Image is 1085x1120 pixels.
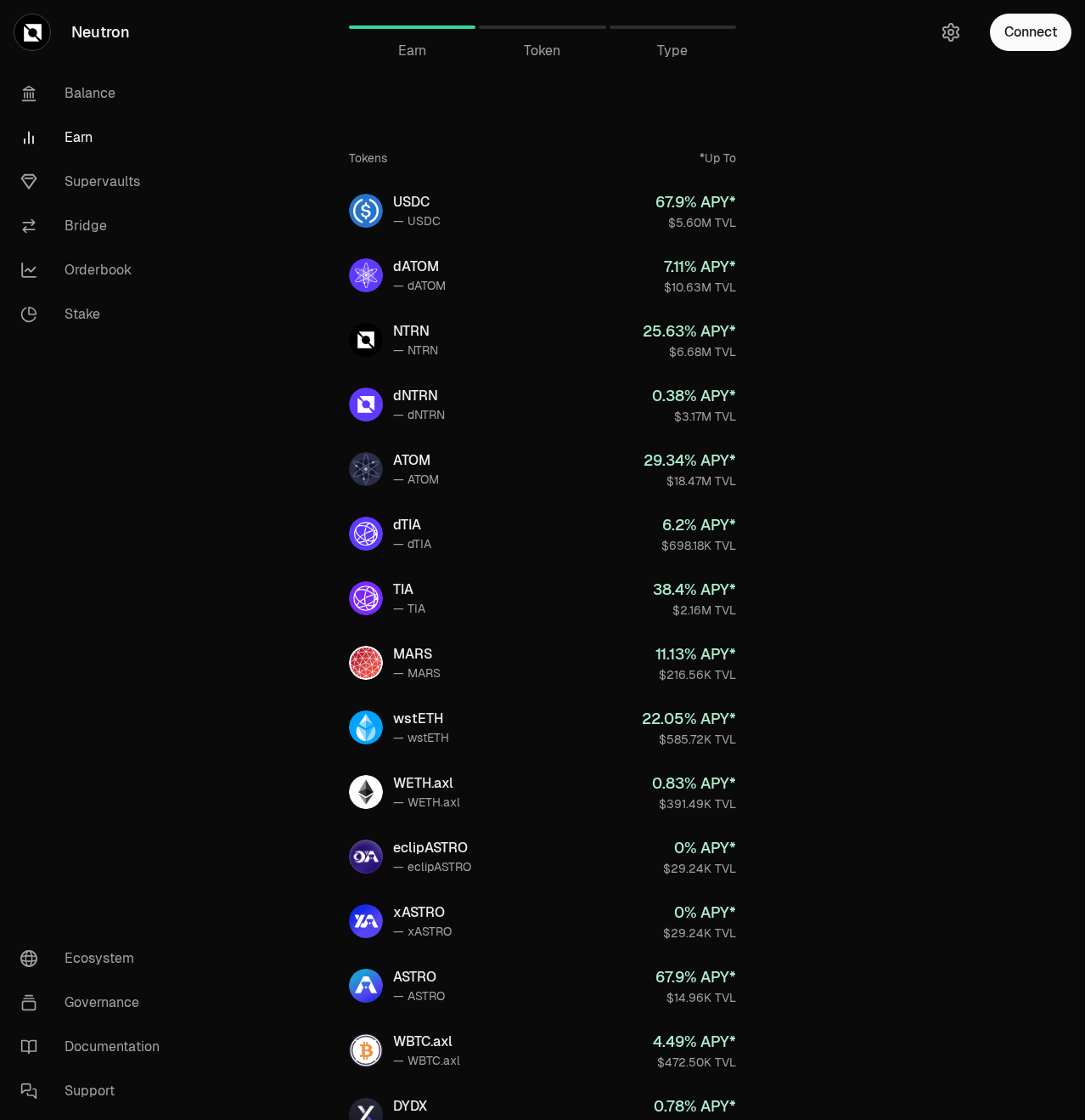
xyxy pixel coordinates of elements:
[335,826,750,887] a: eclipASTROeclipASTRO— eclipASTRO0% APY*$29.24K TVL
[661,513,736,537] div: 6.2 % APY*
[7,1025,183,1069] a: Documentation
[335,245,750,306] a: dATOMdATOM— dATOM7.11% APY*$10.63M TVL
[7,292,183,337] a: Stake
[393,858,471,875] div: — eclipASTRO
[664,279,736,296] div: $10.63M TVL
[393,967,445,987] div: ASTRO
[393,450,439,471] div: ATOM
[393,406,445,423] div: — dNTRN
[393,1096,437,1117] div: DYDX
[663,860,736,877] div: $29.24K TVL
[335,1020,750,1081] a: WBTC.axlWBTC.axl— WBTC.axl4.49% APY*$472.50K TVL
[393,471,439,488] div: — ATOM
[393,321,438,342] div: NTRN
[335,568,750,629] a: TIATIA— TIA38.4% APY*$2.16M TVL
[653,602,736,619] div: $2.16M TVL
[7,936,183,981] a: Ecosystem
[393,902,452,923] div: xASTRO
[655,666,736,683] div: $216.56K TVL
[393,794,460,811] div: — WETH.axl
[335,438,750,500] a: ATOMATOM— ATOM29.34% APY*$18.47M TVL
[349,517,383,551] img: dTIA
[642,707,736,731] div: 22.05 % APY*
[349,904,383,938] img: xASTRO
[349,150,387,167] div: Tokens
[643,343,736,360] div: $6.68M TVL
[393,535,431,552] div: — dTIA
[335,503,750,564] a: dTIAdTIA— dTIA6.2% APY*$698.18K TVL
[7,981,183,1025] a: Governance
[335,374,750,435] a: dNTRNdNTRN— dNTRN0.38% APY*$3.17M TVL
[663,901,736,925] div: 0 % APY*
[393,1052,460,1069] div: — WBTC.axl
[393,580,425,600] div: TIA
[7,248,183,292] a: Orderbook
[661,537,736,554] div: $698.18K TVL
[652,384,736,408] div: 0.38 % APY*
[657,41,688,61] span: Type
[349,387,383,421] img: dNTRN
[349,710,383,744] img: wstETH
[655,642,736,666] div: 11.13 % APY*
[393,729,449,746] div: — wstETH
[398,41,426,61] span: Earn
[393,987,445,1004] div: — ASTRO
[990,14,1071,51] button: Connect
[644,449,736,472] div: 29.34 % APY*
[335,761,750,823] a: WETH.axlWETH.axl— WETH.axl0.83% APY*$391.49K TVL
[393,838,471,858] div: eclipASTRO
[7,1069,183,1113] a: Support
[349,969,383,1003] img: ASTRO
[663,836,736,860] div: 0 % APY*
[393,600,425,617] div: — TIA
[653,1030,736,1054] div: 4.49 % APY*
[643,320,736,343] div: 25.63 % APY*
[393,257,446,277] div: dATOM
[642,731,736,748] div: $585.72K TVL
[349,581,383,615] img: TIA
[655,190,736,214] div: 67.9 % APY*
[393,773,460,794] div: WETH.axl
[349,7,475,48] a: Earn
[700,150,736,167] div: *Up To
[393,515,431,535] div: dTIA
[652,408,736,425] div: $3.17M TVL
[393,644,441,665] div: MARS
[393,923,452,940] div: — xASTRO
[393,1032,460,1052] div: WBTC.axl
[335,309,750,371] a: NTRNNTRN— NTRN25.63% APY*$6.68M TVL
[335,955,750,1016] a: ASTROASTRO— ASTRO67.9% APY*$14.96K TVL
[393,342,438,359] div: — NTRN
[655,214,736,231] div: $5.60M TVL
[349,323,383,357] img: NTRN
[663,925,736,942] div: $29.24K TVL
[349,452,383,486] img: ATOM
[652,772,736,795] div: 0.83 % APY*
[393,665,441,682] div: — MARS
[644,472,736,489] div: $18.47M TVL
[7,160,183,204] a: Supervaults
[393,386,445,406] div: dNTRN
[349,775,383,809] img: WETH.axl
[335,697,750,758] a: wstETHwstETH— wstETH22.05% APY*$585.72K TVL
[7,71,183,116] a: Balance
[654,1095,736,1118] div: 0.78 % APY*
[655,989,736,1006] div: $14.96K TVL
[349,194,383,228] img: USDC
[393,212,441,229] div: — USDC
[7,204,183,248] a: Bridge
[393,277,446,294] div: — dATOM
[335,632,750,693] a: MARSMARS— MARS11.13% APY*$216.56K TVL
[664,255,736,279] div: 7.11 % APY*
[349,258,383,292] img: dATOM
[335,180,750,241] a: USDCUSDC— USDC67.9% APY*$5.60M TVL
[349,840,383,874] img: eclipASTRO
[653,1054,736,1071] div: $472.50K TVL
[349,1033,383,1067] img: WBTC.axl
[393,709,449,729] div: wstETH
[652,795,736,812] div: $391.49K TVL
[7,116,183,160] a: Earn
[335,891,750,952] a: xASTROxASTRO— xASTRO0% APY*$29.24K TVL
[393,192,441,212] div: USDC
[655,965,736,989] div: 67.9 % APY*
